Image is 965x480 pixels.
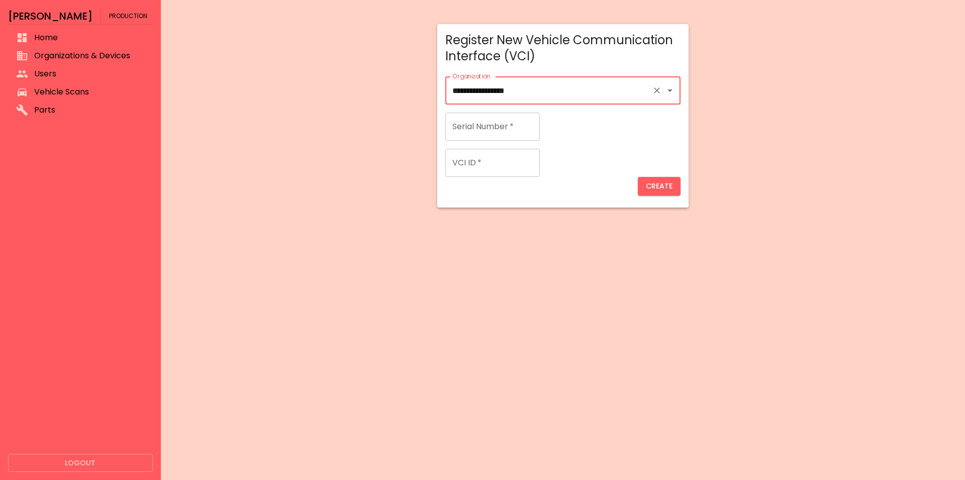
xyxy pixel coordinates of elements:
[34,68,145,80] span: Users
[663,83,677,98] button: Open
[638,177,681,196] button: Create
[8,8,92,24] h6: [PERSON_NAME]
[452,72,491,80] label: Organization
[445,32,681,64] div: Register New Vehicle Communication Interface (VCI)
[650,83,664,98] button: Clear
[34,104,145,116] span: Parts
[109,8,147,24] span: Production
[34,32,145,44] span: Home
[34,86,145,98] span: Vehicle Scans
[8,454,153,472] button: Logout
[34,50,145,62] span: Organizations & Devices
